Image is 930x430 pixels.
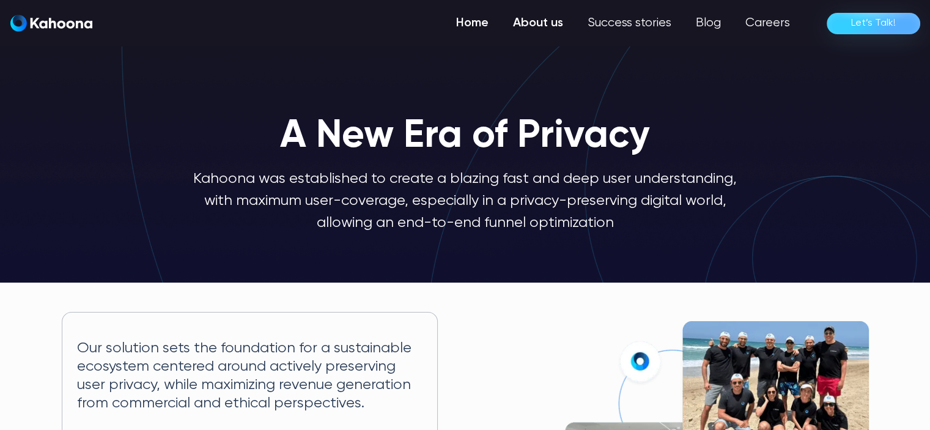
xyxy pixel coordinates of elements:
[10,15,92,32] img: Kahoona logo white
[444,11,501,35] a: Home
[501,11,575,35] a: About us
[733,11,802,35] a: Careers
[191,168,739,234] p: Kahoona was established to create a blazing fast and deep user understanding, with maximum user-c...
[827,13,920,34] a: Let’s Talk!
[851,13,896,33] div: Let’s Talk!
[575,11,684,35] a: Success stories
[10,15,92,32] a: home
[77,339,423,412] p: Our solution sets the foundation for a sustainable ecosystem centered around actively preserving ...
[684,11,733,35] a: Blog
[280,115,650,158] h1: A New Era of Privacy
